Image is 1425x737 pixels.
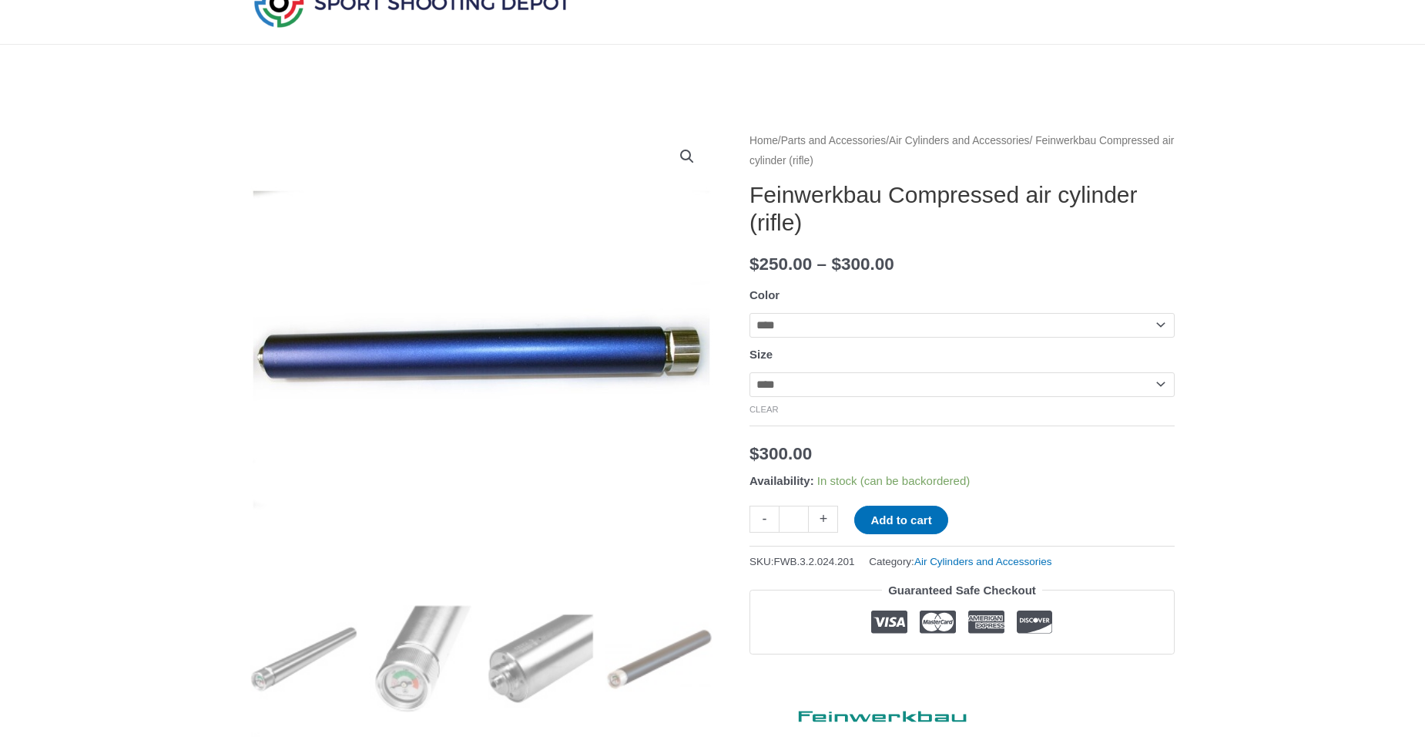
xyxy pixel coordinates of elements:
[749,348,773,361] label: Size
[831,254,894,274] bdi: 300.00
[779,506,809,533] input: Product quantity
[605,605,712,712] img: Feinwerkbau Compressed air cylinder (rifle) - Image 4
[749,552,855,571] span: SKU:
[250,605,357,712] img: Feinwerkbau Compressed air cylinder
[749,254,759,274] span: $
[749,666,1175,685] iframe: Customer reviews powered by Trustpilot
[749,506,779,533] a: -
[749,181,1175,237] h1: Feinwerkbau Compressed air cylinder (rifle)
[854,506,947,534] button: Add to cart
[774,556,855,567] span: FWB.3.2.024.201
[749,254,812,274] bdi: 250.00
[749,288,780,301] label: Color
[749,405,779,414] a: Clear options
[749,474,814,487] span: Availability:
[749,444,812,463] bdi: 300.00
[809,506,838,533] a: +
[749,444,759,463] span: $
[817,254,827,274] span: –
[882,580,1042,601] legend: Guaranteed Safe Checkout
[749,131,1175,170] nav: Breadcrumb
[781,135,887,146] a: Parts and Accessories
[749,135,778,146] a: Home
[749,696,981,729] a: Feinwerkbau
[831,254,841,274] span: $
[488,605,595,712] img: Feinwerkbau Compressed air cylinder (rifle) - Image 3
[817,474,970,487] span: In stock (can be backordered)
[889,135,1030,146] a: Air Cylinders and Accessories
[869,552,1051,571] span: Category:
[914,556,1052,567] a: Air Cylinders and Accessories
[673,143,701,170] a: View full-screen image gallery
[369,605,476,712] img: Feinwerkbau Compressed air cylinder (rifle) - Image 2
